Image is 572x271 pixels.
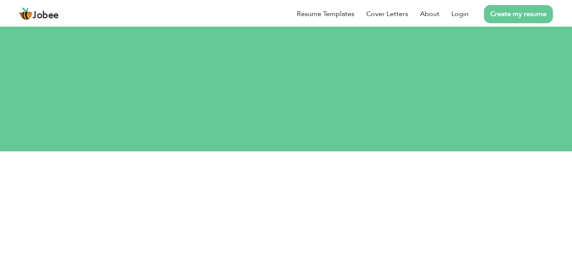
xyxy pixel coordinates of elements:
[420,9,439,19] a: About
[484,5,553,23] a: Create my resume
[19,7,33,21] img: jobee.io
[366,9,408,19] a: Cover Letters
[297,9,354,19] a: Resume Templates
[19,7,59,21] a: Jobee
[33,11,59,20] span: Jobee
[451,9,469,19] a: Login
